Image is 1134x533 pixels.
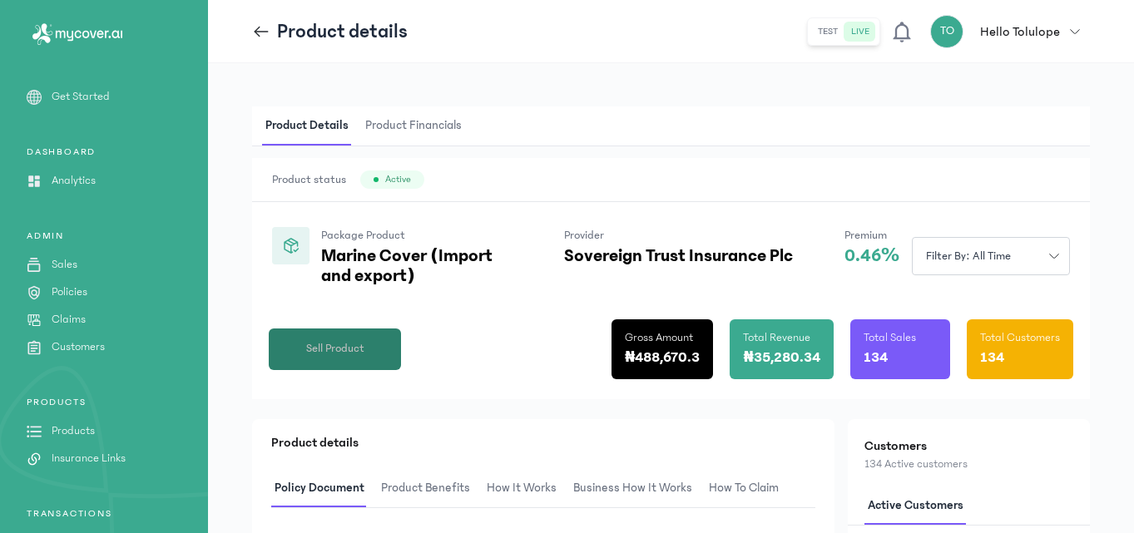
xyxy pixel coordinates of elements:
[811,22,844,42] button: test
[706,469,782,508] span: How to claim
[483,469,570,508] button: How It Works
[362,106,475,146] button: Product Financials
[262,106,352,146] span: Product Details
[306,340,364,358] span: Sell Product
[362,106,465,146] span: Product Financials
[378,469,473,508] span: Product Benefits
[378,469,483,508] button: Product Benefits
[864,346,888,369] p: 134
[864,436,1073,456] h2: Customers
[271,432,815,452] p: Product details
[570,469,706,508] button: Business How It Works
[570,469,696,508] span: Business How It Works
[271,469,368,508] span: Policy Document
[277,18,408,45] p: Product details
[52,284,87,301] p: Policies
[483,469,560,508] span: How It Works
[385,173,411,186] span: Active
[321,229,405,242] span: Package Product
[625,329,693,346] p: Gross Amount
[52,338,105,356] p: Customers
[262,106,362,146] button: Product Details
[272,171,346,188] span: Product status
[321,246,513,286] p: Marine Cover (Import and export)
[564,246,793,266] p: Sovereign Trust Insurance Plc
[864,329,916,346] p: Total Sales
[980,22,1060,42] p: Hello Tolulope
[269,328,401,370] button: Sell Product
[52,311,86,328] p: Claims
[912,237,1070,275] button: Filter by: all time
[864,486,977,526] button: Active customers
[844,229,887,242] span: Premium
[980,329,1060,346] p: Total Customers
[706,469,792,508] button: How to claim
[52,172,96,190] p: Analytics
[864,456,1073,473] p: 134 Active customers
[930,15,963,48] div: TO
[52,88,110,106] p: Get Started
[844,22,876,42] button: live
[743,329,810,346] p: Total Revenue
[271,469,378,508] button: Policy Document
[52,450,126,467] p: Insurance Links
[844,246,899,266] p: 0.46%
[930,15,1090,48] button: TOHello Tolulope
[564,229,604,242] span: Provider
[980,346,1004,369] p: 134
[625,346,701,369] p: ₦488,670.3
[864,486,967,526] span: Active customers
[52,422,95,440] p: Products
[916,248,1021,265] span: Filter by: all time
[743,346,820,369] p: ₦35,280.34
[52,256,77,274] p: Sales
